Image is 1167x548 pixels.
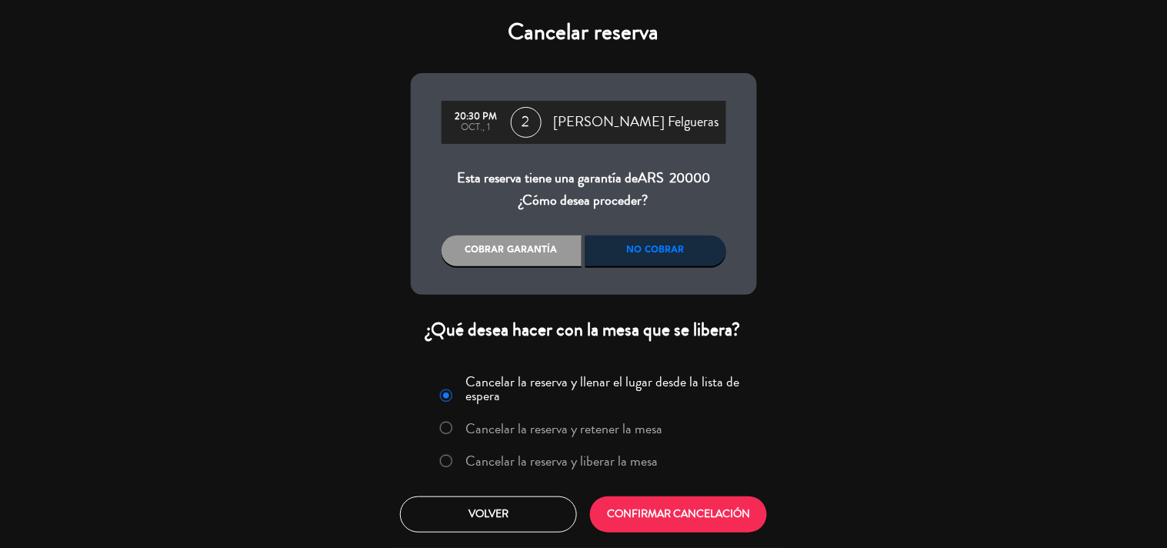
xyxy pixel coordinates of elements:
[442,167,726,212] div: Esta reserva tiene una garantía de ¿Cómo desea proceder?
[638,168,664,188] span: ARS
[590,496,767,533] button: CONFIRMAR CANCELACIÓN
[669,168,710,188] span: 20000
[511,107,542,138] span: 2
[411,18,757,46] h4: Cancelar reserva
[465,375,747,403] label: Cancelar la reserva y llenar el lugar desde la lista de espera
[442,236,582,266] div: Cobrar garantía
[449,112,503,122] div: 20:30 PM
[465,454,658,468] label: Cancelar la reserva y liberar la mesa
[585,236,726,266] div: No cobrar
[465,422,662,436] label: Cancelar la reserva y retener la mesa
[449,122,503,133] div: oct., 1
[411,318,757,342] div: ¿Qué desea hacer con la mesa que se libera?
[554,111,719,134] span: [PERSON_NAME] Felgueras
[400,496,577,533] button: Volver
